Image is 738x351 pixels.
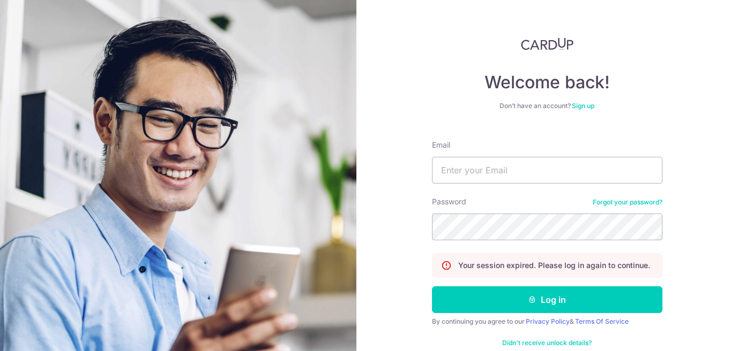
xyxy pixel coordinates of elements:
[575,317,629,325] a: Terms Of Service
[432,317,662,326] div: By continuing you agree to our &
[432,140,450,150] label: Email
[502,339,592,347] a: Didn't receive unlock details?
[432,157,662,184] input: Enter your Email
[432,72,662,93] h4: Welcome back!
[432,286,662,313] button: Log in
[526,317,570,325] a: Privacy Policy
[521,37,573,50] img: CardUp Logo
[593,198,662,207] a: Forgot your password?
[432,102,662,110] div: Don’t have an account?
[432,196,466,207] label: Password
[458,260,650,271] p: Your session expired. Please log in again to continue.
[572,102,594,110] a: Sign up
